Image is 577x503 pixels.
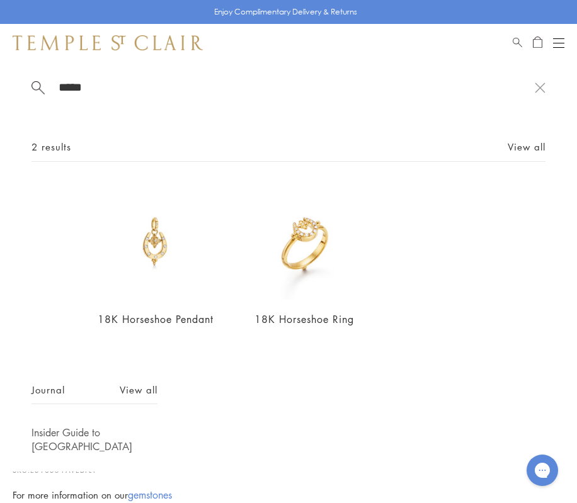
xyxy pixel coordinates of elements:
iframe: Gorgias live chat messenger [520,450,564,490]
span: 2 results [31,139,71,155]
a: gemstones [128,488,172,502]
span: E31835-PAVEDFLY [30,465,97,475]
a: View all [508,140,546,154]
span: Journal [31,382,65,398]
a: Search [513,35,522,50]
img: Temple St. Clair [13,35,203,50]
img: 18K Horseshoe Pendant [97,183,214,300]
img: 18K Horseshoe Ring [246,183,363,300]
a: View all [120,383,157,397]
a: Insider Guide to [GEOGRAPHIC_DATA] [31,426,157,453]
p: Enjoy Complimentary Delivery & Returns [214,6,357,18]
a: Open Shopping Bag [533,35,542,50]
a: 18K Horseshoe Ring [254,312,354,326]
a: 18K Horseshoe Pendant [98,312,214,326]
div: For more information on our [13,487,564,503]
button: Open navigation [553,35,564,50]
